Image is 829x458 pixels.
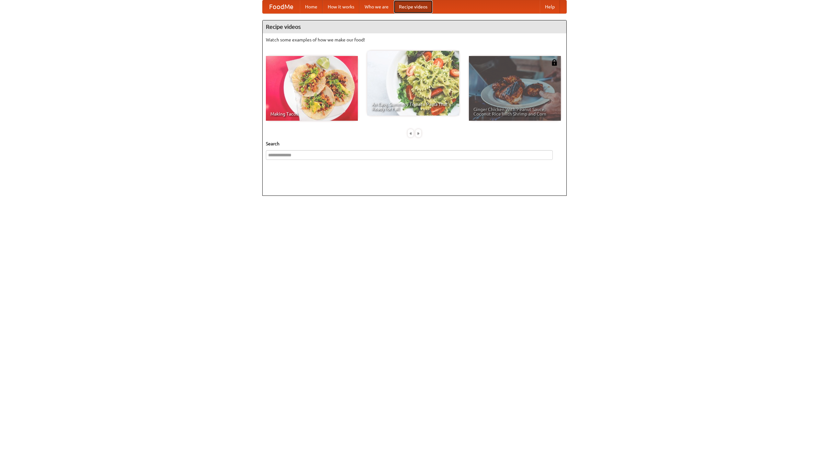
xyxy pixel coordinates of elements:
h5: Search [266,140,563,147]
span: Making Tacos [270,112,353,116]
a: Help [540,0,560,13]
a: Recipe videos [394,0,433,13]
a: FoodMe [263,0,300,13]
h4: Recipe videos [263,20,566,33]
a: Making Tacos [266,56,358,121]
a: Who we are [359,0,394,13]
span: An Easy, Summery Tomato Pasta That's Ready for Fall [372,102,455,111]
a: Home [300,0,323,13]
div: « [408,129,414,137]
p: Watch some examples of how we make our food! [266,37,563,43]
a: How it works [323,0,359,13]
a: An Easy, Summery Tomato Pasta That's Ready for Fall [367,51,459,116]
img: 483408.png [551,59,558,66]
div: » [415,129,421,137]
